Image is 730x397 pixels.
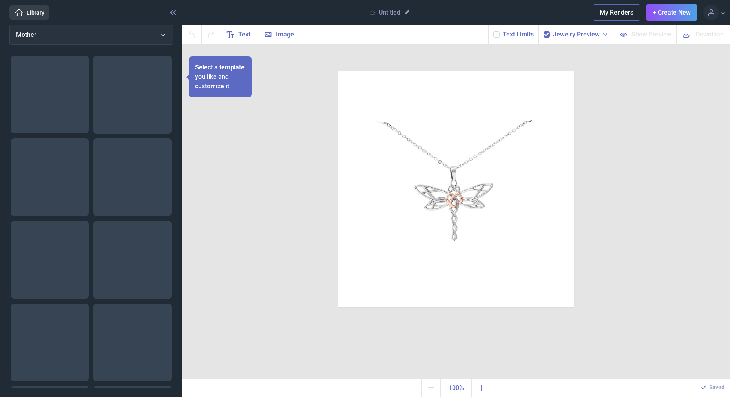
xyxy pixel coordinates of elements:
span: 100% [442,380,470,396]
p: Saved [709,383,725,391]
a: Library [9,5,49,20]
button: Text [221,25,255,44]
img: Mothers Day [93,304,172,382]
button: Undo [182,25,202,44]
span: Mother [16,31,36,38]
img: Thanks mom, for gifting me life [93,56,172,134]
button: Download [676,25,730,44]
button: Text Limits [503,30,534,39]
button: Zoom in [472,379,491,397]
button: Image [255,25,299,44]
p: Select a template you like and customize it [195,63,245,91]
button: Mother [9,25,173,45]
button: My Renders [593,4,640,21]
span: Text [238,30,250,39]
span: Download [696,30,724,39]
img: Mama was my greatest teacher [11,56,89,133]
span: Show Preview [631,30,672,39]
img: Mother is someone you laugh with [11,138,89,216]
button: Redo [202,25,221,44]
button: + Create New [646,4,697,21]
button: Show Preview [614,25,676,44]
button: Actual size [440,379,472,397]
span: Jewelry Preview [553,30,600,39]
img: Message Card Mother day [11,221,89,299]
span: Image [276,30,294,39]
img: Dear Mom I love you so much [93,138,172,217]
button: Zoom out [421,379,440,397]
button: Jewelry Preview [553,30,609,39]
p: Untitled [379,9,400,16]
img: We will meet again [11,304,89,381]
img: Mom - I'm assured of your love [93,221,172,299]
